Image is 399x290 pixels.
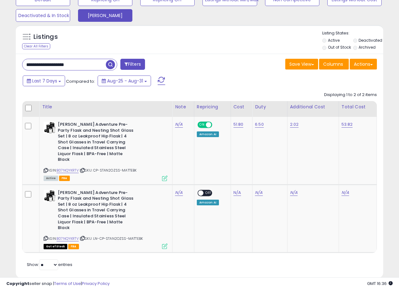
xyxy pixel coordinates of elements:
[33,33,58,41] h5: Listings
[233,190,241,196] a: N/A
[342,121,353,128] a: 53.82
[290,104,336,110] div: Additional Cost
[285,59,318,69] button: Save View
[44,190,167,249] div: ASIN:
[44,190,56,202] img: 41S3N67EOBL._SL40_.jpg
[44,176,58,181] span: All listings currently available for purchase on Amazon
[6,281,29,287] strong: Copyright
[44,122,167,180] div: ASIN:
[44,244,67,249] span: All listings that are currently out of stock and unavailable for purchase on Amazon
[175,121,183,128] a: N/A
[290,190,298,196] a: N/A
[120,59,145,70] button: Filters
[342,104,374,110] div: Total Cost
[32,78,57,84] span: Last 7 Days
[22,43,50,49] div: Clear All Filters
[58,190,135,233] b: [PERSON_NAME] Adventure Pre-Party Flask and Nesting Shot Glass Set | 8 oz Leakproof Hip Flask | 4...
[255,190,263,196] a: N/A
[255,121,264,128] a: 6.50
[233,104,250,110] div: Cost
[44,122,56,134] img: 41S3N67EOBL._SL40_.jpg
[359,45,376,50] label: Archived
[252,101,287,117] th: CSV column name: cust_attr_1_Duty
[197,104,228,110] div: Repricing
[359,38,382,43] label: Deactivated
[57,168,79,173] a: B07NQYKRTV
[198,122,206,128] span: ON
[328,45,351,50] label: Out of Stock
[323,61,343,67] span: Columns
[350,59,377,69] button: Actions
[211,122,221,128] span: OFF
[78,9,132,22] button: [PERSON_NAME]
[197,131,219,137] div: Amazon AI
[80,236,143,241] span: | SKU: LN-CP-STAN2OZSS-MATTEBK
[54,281,81,287] a: Terms of Use
[58,122,135,164] b: [PERSON_NAME] Adventure Pre-Party Flask and Nesting Shot Glass Set | 8 oz Leakproof Hip Flask | 4...
[322,30,383,36] p: Listing States:
[342,190,349,196] a: N/A
[107,78,143,84] span: Aug-25 - Aug-31
[59,176,70,181] span: FBA
[68,244,79,249] span: FBA
[6,281,110,287] div: seller snap | |
[339,101,377,117] th: CSV column name: cust_attr_3_Total Cost
[27,262,72,268] span: Show: entries
[66,78,95,84] span: Compared to:
[42,104,170,110] div: Title
[98,76,151,86] button: Aug-25 - Aug-31
[203,190,214,196] span: OFF
[367,281,393,287] span: 2025-09-8 16:36 GMT
[16,9,70,22] button: Deactivated & In Stock
[23,76,65,86] button: Last 7 Days
[328,38,340,43] label: Active
[324,92,377,98] div: Displaying 1 to 2 of 2 items
[319,59,349,69] button: Columns
[290,121,299,128] a: 2.02
[80,168,137,173] span: | SKU: CP-STAN2OZSS-MATTEBK
[57,236,79,241] a: B07NQYKRTV
[255,104,285,110] div: Duty
[175,190,183,196] a: N/A
[233,121,244,128] a: 51.80
[175,104,191,110] div: Note
[82,281,110,287] a: Privacy Policy
[197,200,219,205] div: Amazon AI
